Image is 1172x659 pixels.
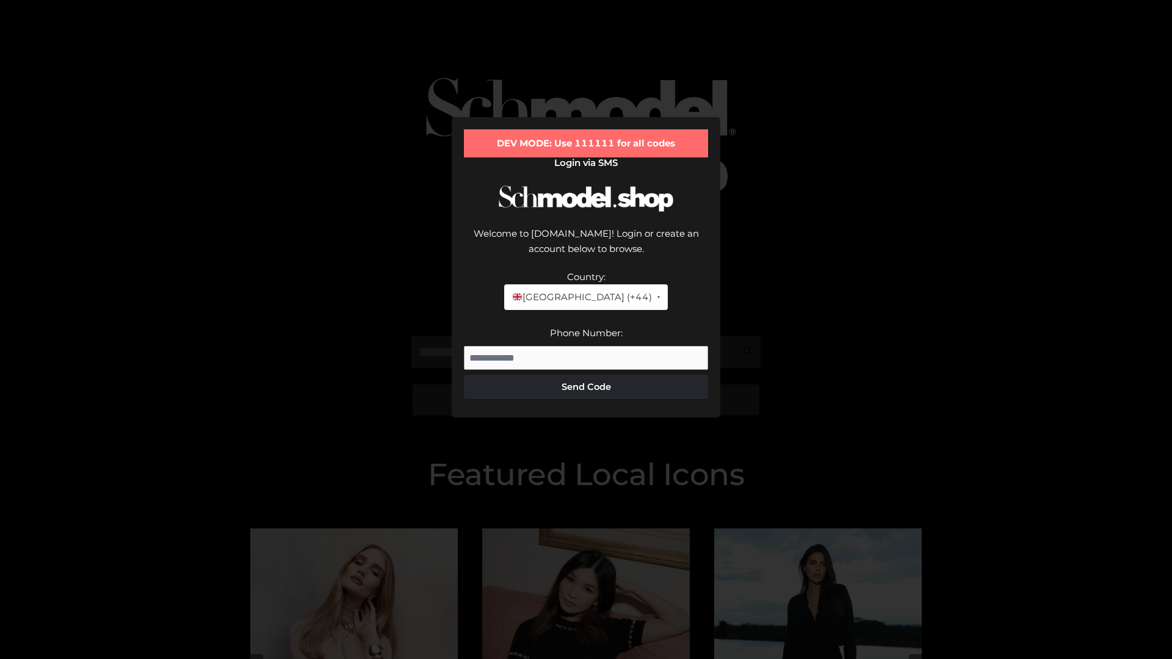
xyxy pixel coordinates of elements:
div: DEV MODE: Use 111111 for all codes [464,129,708,157]
label: Phone Number: [550,327,623,339]
button: Send Code [464,375,708,399]
div: Welcome to [DOMAIN_NAME]! Login or create an account below to browse. [464,226,708,269]
span: [GEOGRAPHIC_DATA] (+44) [512,289,651,305]
img: 🇬🇧 [513,292,522,301]
h2: Login via SMS [464,157,708,168]
img: Schmodel Logo [494,175,678,223]
label: Country: [567,271,606,283]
